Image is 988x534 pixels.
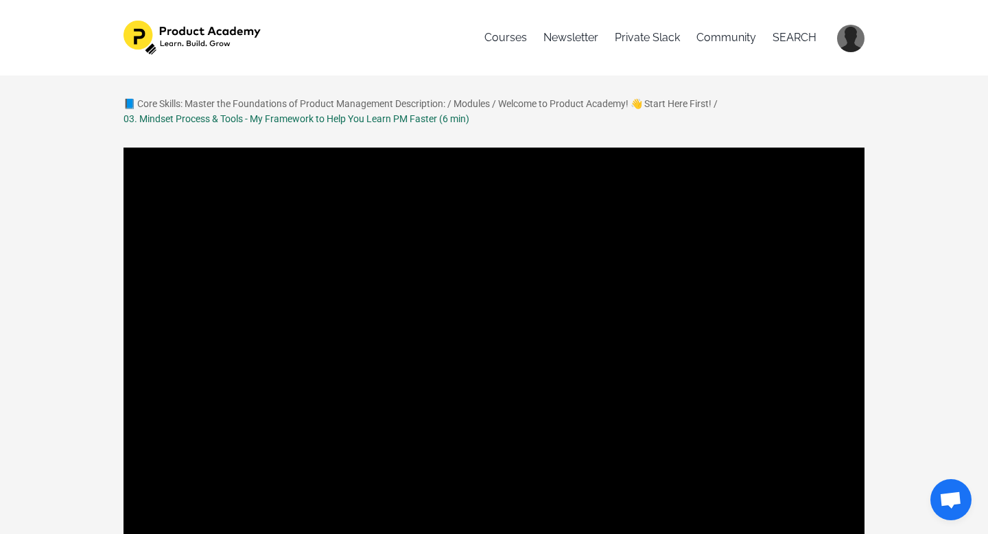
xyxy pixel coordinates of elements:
div: / [447,96,451,111]
a: Private Slack [615,21,680,55]
a: 📘 Core Skills: Master the Foundations of Product Management Description: [123,98,445,109]
img: 1e4575b-f30f-f7bc-803-1053f84514_582dc3fb-c1b0-4259-95ab-5487f20d86c3.png [123,21,263,55]
a: Community [696,21,756,55]
a: Open chat [930,479,972,520]
div: / [714,96,718,111]
a: Courses [484,21,527,55]
div: 03. Mindset Process & Tools - My Framework to Help You Learn PM Faster (6 min) [123,111,469,126]
a: Newsletter [543,21,598,55]
a: SEARCH [773,21,816,55]
img: 84ec73885146f4192b1a17cc33ca0aae [837,25,864,52]
div: / [492,96,496,111]
a: Welcome to Product Academy! 👋 Start Here First! [498,98,711,109]
a: Modules [454,98,490,109]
